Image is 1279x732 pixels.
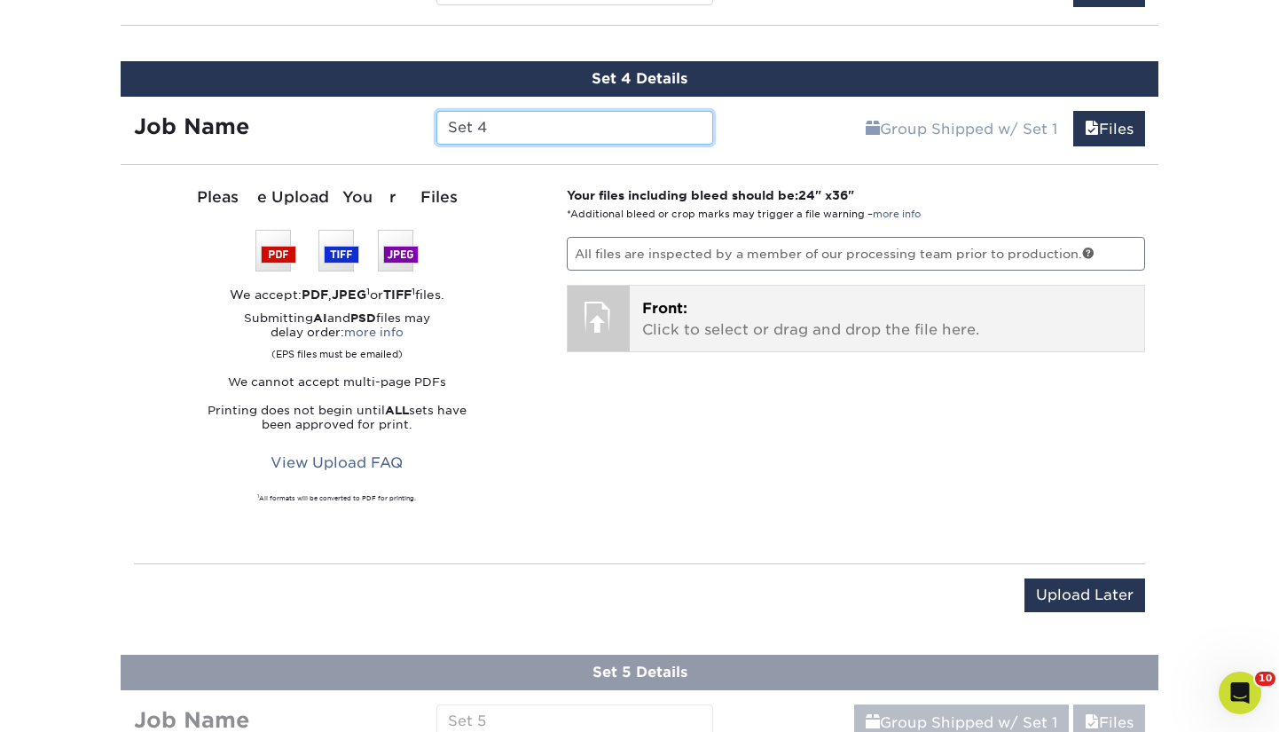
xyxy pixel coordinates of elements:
p: We cannot accept multi-page PDFs [134,375,540,390]
span: files [1085,714,1099,731]
small: (EPS files must be emailed) [271,340,403,361]
span: shipping [866,121,880,138]
span: Front: [642,300,687,317]
strong: TIFF [383,287,412,302]
a: Files [1073,111,1145,146]
p: Click to select or drag and drop the file here. [642,298,1133,341]
div: We accept: , or files. [134,286,540,303]
strong: ALL [385,404,409,417]
sup: 1 [366,286,370,296]
img: We accept: PSD, TIFF, or JPEG (JPG) [255,230,419,272]
input: Upload Later [1024,579,1145,612]
p: All files are inspected by a member of our processing team prior to production. [567,237,1146,271]
a: View Upload FAQ [259,446,414,480]
div: Set 4 Details [121,61,1158,97]
strong: Job Name [134,114,249,139]
a: more info [344,326,404,339]
span: files [1085,121,1099,138]
div: Please Upload Your Files [134,186,540,209]
strong: PDF [302,287,328,302]
span: 36 [832,188,848,202]
strong: PSD [350,311,376,325]
span: shipping [866,714,880,731]
p: Submitting and files may delay order: [134,311,540,361]
span: 24 [798,188,815,202]
small: *Additional bleed or crop marks may trigger a file warning – [567,209,921,220]
iframe: Intercom live chat [1219,672,1261,714]
sup: 1 [257,493,259,499]
span: 10 [1255,672,1275,686]
strong: JPEG [332,287,366,302]
strong: AI [313,311,327,325]
a: Group Shipped w/ Set 1 [854,111,1069,146]
div: All formats will be converted to PDF for printing. [134,494,540,503]
sup: 1 [412,286,415,296]
strong: Your files including bleed should be: " x " [567,188,854,202]
input: Enter a job name [436,111,712,145]
p: Printing does not begin until sets have been approved for print. [134,404,540,432]
a: more info [873,209,921,220]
